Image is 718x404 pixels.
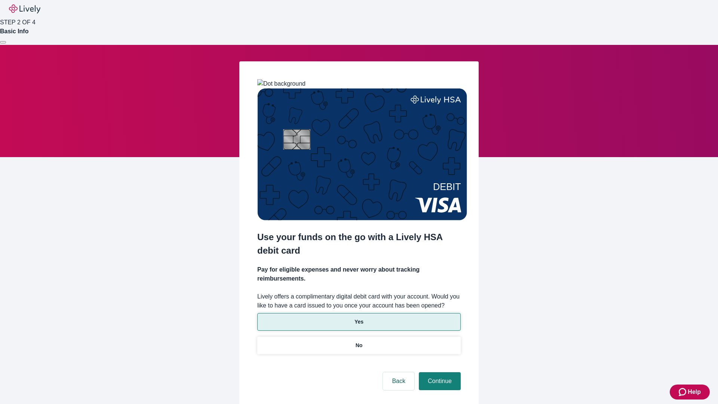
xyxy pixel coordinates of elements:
[257,230,461,257] h2: Use your funds on the go with a Lively HSA debit card
[9,4,40,13] img: Lively
[257,88,467,220] img: Debit card
[257,79,306,88] img: Dot background
[355,318,363,326] p: Yes
[257,292,461,310] label: Lively offers a complimentary digital debit card with your account. Would you like to have a card...
[257,313,461,331] button: Yes
[257,265,461,283] h4: Pay for eligible expenses and never worry about tracking reimbursements.
[356,342,363,349] p: No
[257,337,461,354] button: No
[419,372,461,390] button: Continue
[679,388,688,397] svg: Zendesk support icon
[670,385,710,400] button: Zendesk support iconHelp
[383,372,414,390] button: Back
[688,388,701,397] span: Help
